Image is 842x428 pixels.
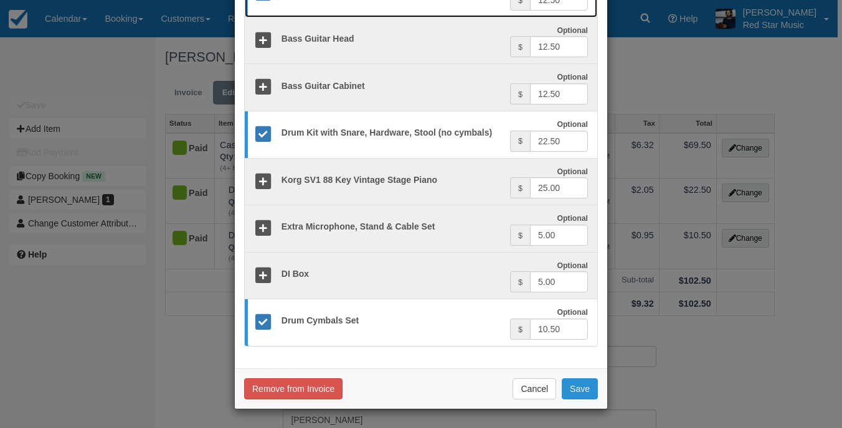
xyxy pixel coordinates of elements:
[518,231,523,240] small: $
[272,222,510,231] h5: Extra Microphone, Stand & Cable Set
[557,26,588,35] strong: Optional
[518,184,523,193] small: $
[557,120,588,129] strong: Optional
[245,252,597,300] a: DI Box Optional $
[245,17,597,65] a: Bass Guitar Head Optional $
[272,34,510,44] h5: Bass Guitar Head
[513,378,556,399] button: Cancel
[272,316,510,325] h5: Drum Cymbals Set
[518,90,523,99] small: $
[245,205,597,253] a: Extra Microphone, Stand & Cable Set Optional $
[245,158,597,206] a: Korg SV1 88 Key Vintage Stage Piano Optional $
[557,214,588,223] strong: Optional
[245,111,597,159] a: Drum Kit with Snare, Hardware, Stool (no cymbals) Optional $
[272,128,510,137] h5: Drum Kit with Snare, Hardware, Stool (no cymbals)
[557,73,588,81] strong: Optional
[518,137,523,146] small: $
[272,175,510,185] h5: Korg SV1 88 Key Vintage Stage Piano
[557,261,588,270] strong: Optional
[518,278,523,287] small: $
[272,81,510,91] h5: Bass Guitar Cabinet
[518,43,523,52] small: $
[244,378,343,399] button: Remove from Invoice
[518,325,523,334] small: $
[562,378,598,399] button: Save
[557,308,588,317] strong: Optional
[272,269,510,279] h5: DI Box
[557,167,588,176] strong: Optional
[245,299,597,346] a: Drum Cymbals Set Optional $
[245,63,597,111] a: Bass Guitar Cabinet Optional $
